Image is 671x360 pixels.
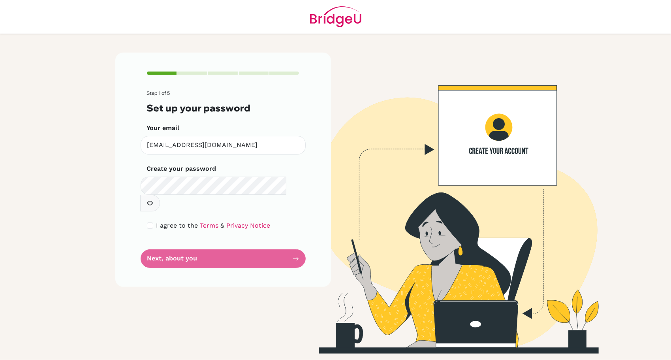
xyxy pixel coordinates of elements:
[147,164,216,173] label: Create your password
[147,90,170,96] span: Step 1 of 5
[156,222,198,229] span: I agree to the
[147,102,299,114] h3: Set up your password
[147,123,180,133] label: Your email
[141,136,306,155] input: Insert your email*
[200,222,219,229] a: Terms
[221,222,225,229] span: &
[227,222,271,229] a: Privacy Notice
